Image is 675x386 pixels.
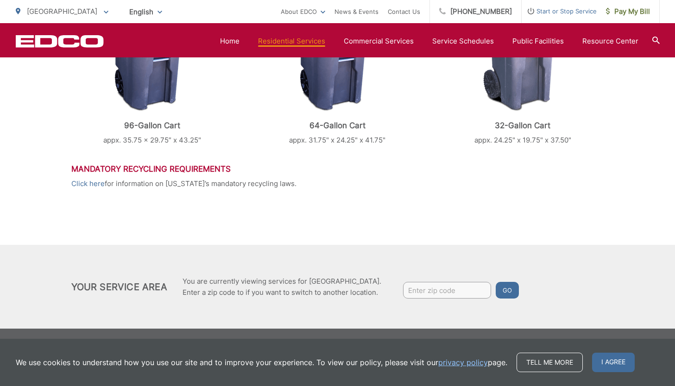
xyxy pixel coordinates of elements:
input: Enter zip code [403,282,491,299]
span: English [122,4,169,20]
a: Commercial Services [344,36,414,47]
p: We use cookies to understand how you use our site and to improve your experience. To view our pol... [16,357,507,368]
a: EDCD logo. Return to the homepage. [16,35,104,48]
a: Public Facilities [512,36,564,47]
span: Pay My Bill [606,6,650,17]
h2: Your Service Area [71,281,167,293]
p: appx. 31.75" x 24.25" x 41.75" [256,135,418,146]
p: You are currently viewing services for [GEOGRAPHIC_DATA]. Enter a zip code to if you want to swit... [183,276,381,298]
p: 32-Gallon Cart [442,121,604,130]
a: Residential Services [258,36,325,47]
h3: Mandatory Recycling Requirements [71,164,604,174]
p: for information on [US_STATE]’s mandatory recycling laws. [71,178,604,189]
a: About EDCO [281,6,325,17]
span: [GEOGRAPHIC_DATA] [27,7,97,16]
a: privacy policy [438,357,488,368]
button: Go [496,282,519,299]
p: appx. 35.75 x 29.75” x 43.25" [71,135,233,146]
a: Resource Center [582,36,638,47]
p: appx. 24.25" x 19.75" x 37.50" [442,135,604,146]
p: 64-Gallon Cart [256,121,418,130]
a: News & Events [334,6,379,17]
p: 96-Gallon Cart [71,121,233,130]
a: Click here [71,178,105,189]
a: Home [220,36,240,47]
a: Service Schedules [432,36,494,47]
a: Contact Us [388,6,420,17]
